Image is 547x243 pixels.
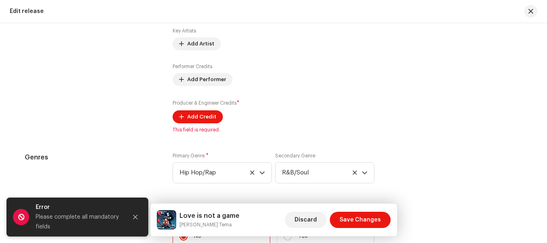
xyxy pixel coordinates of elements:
button: Discard [285,212,327,228]
label: Secondary Genre [275,153,315,159]
span: R&B/Soul [282,163,362,183]
label: Performer Credits [173,63,212,70]
span: This field is required. [173,127,374,133]
span: Add Performer [187,71,226,88]
label: Key Artists [173,28,196,34]
button: Close [127,209,143,225]
span: Add Credit [187,109,216,125]
span: Hip Hop/Rap [179,163,259,183]
small: Producer & Engineer Credits [173,101,237,105]
img: af954ccd-8b45-49c2-aa69-6ac46948490e [157,210,176,230]
button: Add Artist [173,37,221,50]
span: Add Artist [187,36,214,52]
span: Save Changes [340,212,381,228]
label: Primary Genre [173,153,209,159]
div: dropdown trigger [259,163,265,183]
button: Add Performer [173,73,233,86]
button: Add Credit [173,110,223,123]
div: dropdown trigger [362,163,368,183]
div: Please complete all mandatory fields [36,212,121,232]
small: Love is not a game [179,221,239,229]
span: Discard [295,212,317,228]
h5: Love is not a game [179,211,239,221]
div: Error [36,202,121,212]
button: Save Changes [330,212,391,228]
h5: Genres [25,153,160,162]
